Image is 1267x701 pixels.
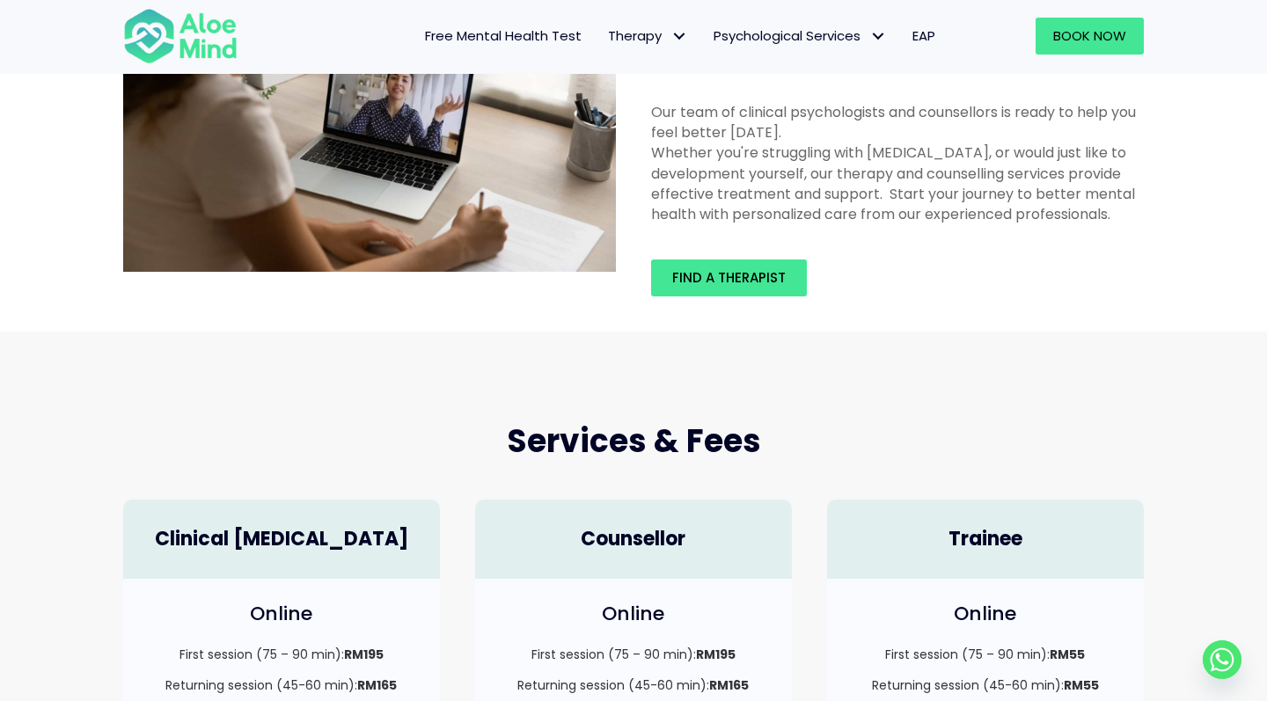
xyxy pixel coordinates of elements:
[123,7,238,65] img: Aloe mind Logo
[493,646,774,663] p: First session (75 – 90 min):
[912,26,935,45] span: EAP
[123,3,616,272] img: Therapy online individual
[696,646,736,663] strong: RM195
[141,646,422,663] p: First session (75 – 90 min):
[899,18,948,55] a: EAP
[1036,18,1144,55] a: Book Now
[1053,26,1126,45] span: Book Now
[141,526,422,553] h4: Clinical [MEDICAL_DATA]
[608,26,687,45] span: Therapy
[651,142,1144,224] div: Whether you're struggling with [MEDICAL_DATA], or would just like to development yourself, our th...
[865,24,890,49] span: Psychological Services: submenu
[493,676,774,694] p: Returning session (45-60 min):
[1050,646,1085,663] strong: RM55
[507,419,761,464] span: Services & Fees
[493,526,774,553] h4: Counsellor
[700,18,899,55] a: Psychological ServicesPsychological Services: submenu
[357,676,397,694] strong: RM165
[493,601,774,628] h4: Online
[425,26,582,45] span: Free Mental Health Test
[651,102,1144,142] div: Our team of clinical psychologists and counsellors is ready to help you feel better [DATE].
[412,18,595,55] a: Free Mental Health Test
[141,676,422,694] p: Returning session (45-60 min):
[714,26,886,45] span: Psychological Services
[845,676,1126,694] p: Returning session (45-60 min):
[845,526,1126,553] h4: Trainee
[672,268,786,287] span: Find a therapist
[595,18,700,55] a: TherapyTherapy: submenu
[344,646,384,663] strong: RM195
[260,18,948,55] nav: Menu
[845,646,1126,663] p: First session (75 – 90 min):
[1064,676,1099,694] strong: RM55
[845,601,1126,628] h4: Online
[141,601,422,628] h4: Online
[709,676,749,694] strong: RM165
[1203,640,1241,679] a: Whatsapp
[651,259,807,296] a: Find a therapist
[666,24,692,49] span: Therapy: submenu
